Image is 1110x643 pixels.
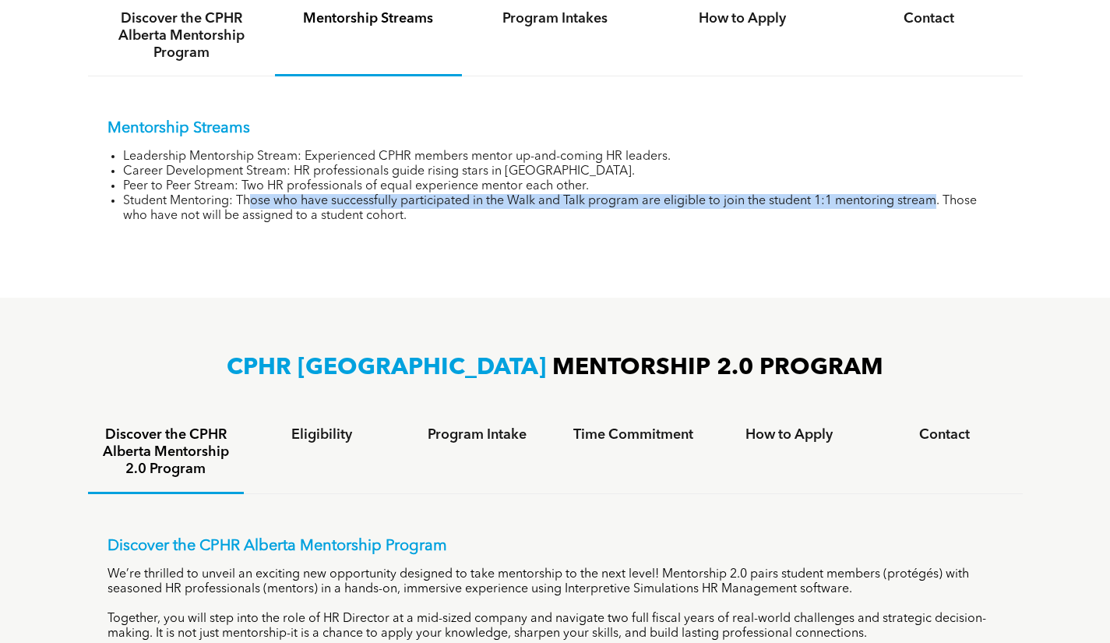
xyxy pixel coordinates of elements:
h4: How to Apply [663,10,822,27]
p: Mentorship Streams [107,119,1003,138]
h4: Mentorship Streams [289,10,448,27]
p: We’re thrilled to unveil an exciting new opportunity designed to take mentorship to the next leve... [107,567,1003,597]
li: Career Development Stream: HR professionals guide rising stars in [GEOGRAPHIC_DATA]. [123,164,1003,179]
span: MENTORSHIP 2.0 PROGRAM [552,356,883,380]
h4: Program Intake [414,426,541,443]
h4: Program Intakes [476,10,635,27]
span: CPHR [GEOGRAPHIC_DATA] [227,356,546,380]
h4: Contact [881,426,1009,443]
h4: Discover the CPHR Alberta Mentorship 2.0 Program [102,426,230,478]
li: Student Mentoring: Those who have successfully participated in the Walk and Talk program are elig... [123,194,1003,224]
h4: Discover the CPHR Alberta Mentorship Program [102,10,261,62]
li: Leadership Mentorship Stream: Experienced CPHR members mentor up-and-coming HR leaders. [123,150,1003,164]
h4: Contact [850,10,1009,27]
h4: Eligibility [258,426,386,443]
h4: Time Commitment [569,426,697,443]
p: Together, you will step into the role of HR Director at a mid-sized company and navigate two full... [107,612,1003,641]
p: Discover the CPHR Alberta Mentorship Program [107,537,1003,556]
li: Peer to Peer Stream: Two HR professionals of equal experience mentor each other. [123,179,1003,194]
h4: How to Apply [725,426,853,443]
